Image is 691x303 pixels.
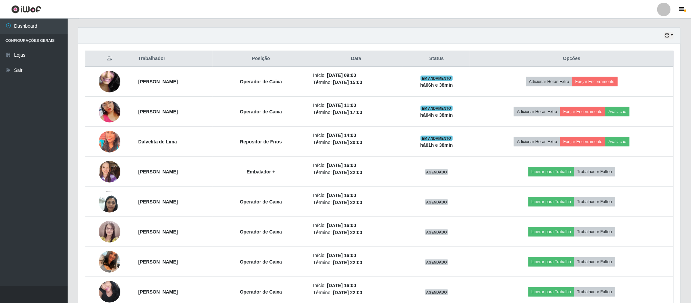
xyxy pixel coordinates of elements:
[327,103,356,108] time: [DATE] 11:00
[309,51,403,67] th: Data
[333,80,362,85] time: [DATE] 15:00
[240,259,282,265] strong: Operador de Caixa
[313,102,399,109] li: Início:
[528,257,574,267] button: Liberar para Trabalho
[313,192,399,199] li: Início:
[240,289,282,295] strong: Operador de Caixa
[138,139,177,144] strong: Dalvelita de Lima
[138,79,178,84] strong: [PERSON_NAME]
[138,199,178,204] strong: [PERSON_NAME]
[514,137,560,146] button: Adicionar Horas Extra
[605,107,629,116] button: Avaliação
[313,169,399,176] li: Término:
[420,142,453,148] strong: há 01 h e 38 min
[333,230,362,235] time: [DATE] 22:00
[421,76,453,81] span: EM ANDAMENTO
[99,243,120,281] img: 1704989686512.jpeg
[403,51,470,67] th: Status
[528,227,574,237] button: Liberar para Trabalho
[313,139,399,146] li: Término:
[313,132,399,139] li: Início:
[138,169,178,174] strong: [PERSON_NAME]
[425,259,449,265] span: AGENDADO
[333,260,362,265] time: [DATE] 22:00
[333,290,362,295] time: [DATE] 22:00
[333,140,362,145] time: [DATE] 20:00
[240,199,282,204] strong: Operador de Caixa
[333,200,362,205] time: [DATE] 22:00
[526,77,572,86] button: Adicionar Horas Extra
[138,289,178,295] strong: [PERSON_NAME]
[572,77,618,86] button: Forçar Encerramento
[313,222,399,229] li: Início:
[313,289,399,296] li: Término:
[99,157,120,186] img: 1698344474224.jpeg
[425,290,449,295] span: AGENDADO
[560,137,605,146] button: Forçar Encerramento
[528,287,574,297] button: Liberar para Trabalho
[327,193,356,198] time: [DATE] 16:00
[574,197,615,206] button: Trabalhador Faltou
[327,283,356,288] time: [DATE] 16:00
[240,229,282,235] strong: Operador de Caixa
[574,287,615,297] button: Trabalhador Faltou
[240,139,282,144] strong: Repositor de Frios
[99,217,120,246] img: 1709723362610.jpeg
[11,5,41,13] img: CoreUI Logo
[327,253,356,258] time: [DATE] 16:00
[99,92,120,131] img: 1743039429439.jpeg
[313,259,399,266] li: Término:
[574,167,615,176] button: Trabalhador Faltou
[528,197,574,206] button: Liberar para Trabalho
[138,259,178,265] strong: [PERSON_NAME]
[605,137,629,146] button: Avaliação
[327,163,356,168] time: [DATE] 16:00
[99,187,120,216] img: 1678454090194.jpeg
[425,199,449,205] span: AGENDADO
[333,110,362,115] time: [DATE] 17:00
[470,51,673,67] th: Opções
[327,73,356,78] time: [DATE] 09:00
[421,136,453,141] span: EM ANDAMENTO
[425,169,449,175] span: AGENDADO
[313,79,399,86] li: Término:
[313,199,399,206] li: Término:
[313,229,399,236] li: Término:
[327,133,356,138] time: [DATE] 14:00
[560,107,605,116] button: Forçar Encerramento
[240,79,282,84] strong: Operador de Caixa
[313,252,399,259] li: Início:
[313,162,399,169] li: Início:
[240,109,282,114] strong: Operador de Caixa
[333,170,362,175] time: [DATE] 22:00
[425,229,449,235] span: AGENDADO
[420,82,453,88] strong: há 06 h e 38 min
[134,51,213,67] th: Trabalhador
[313,109,399,116] li: Término:
[574,257,615,267] button: Trabalhador Faltou
[138,229,178,235] strong: [PERSON_NAME]
[514,107,560,116] button: Adicionar Horas Extra
[574,227,615,237] button: Trabalhador Faltou
[313,72,399,79] li: Início:
[213,51,309,67] th: Posição
[313,282,399,289] li: Início:
[99,128,120,155] img: 1737380446877.jpeg
[138,109,178,114] strong: [PERSON_NAME]
[99,58,120,106] img: 1746055016214.jpeg
[528,167,574,176] button: Liberar para Trabalho
[327,223,356,228] time: [DATE] 16:00
[421,106,453,111] span: EM ANDAMENTO
[247,169,275,174] strong: Embalador +
[420,112,453,118] strong: há 04 h e 38 min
